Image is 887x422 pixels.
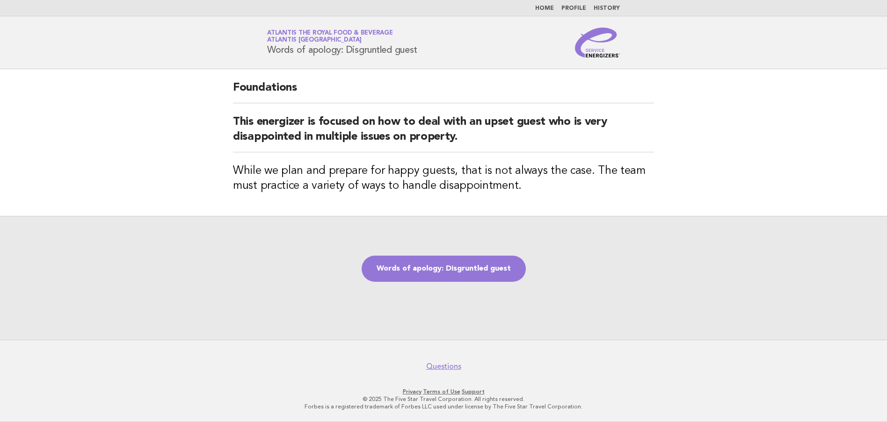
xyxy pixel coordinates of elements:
p: Forbes is a registered trademark of Forbes LLC used under license by The Five Star Travel Corpora... [157,403,730,410]
a: Atlantis the Royal Food & BeverageAtlantis [GEOGRAPHIC_DATA] [267,30,393,43]
a: Words of apology: Disgruntled guest [362,256,526,282]
a: Profile [561,6,586,11]
h3: While we plan and prepare for happy guests, that is not always the case. The team must practice a... [233,164,654,193]
a: Home [535,6,554,11]
p: © 2025 The Five Star Travel Corporation. All rights reserved. [157,395,730,403]
p: · · [157,388,730,395]
h2: Foundations [233,80,654,103]
a: Terms of Use [423,388,460,395]
a: History [594,6,620,11]
img: Service Energizers [575,28,620,57]
a: Questions [426,362,461,371]
a: Support [462,388,485,395]
h1: Words of apology: Disgruntled guest [267,30,417,55]
span: Atlantis [GEOGRAPHIC_DATA] [267,37,362,43]
h2: This energizer is focused on how to deal with an upset guest who is very disappointed in multiple... [233,114,654,152]
a: Privacy [403,388,422,395]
